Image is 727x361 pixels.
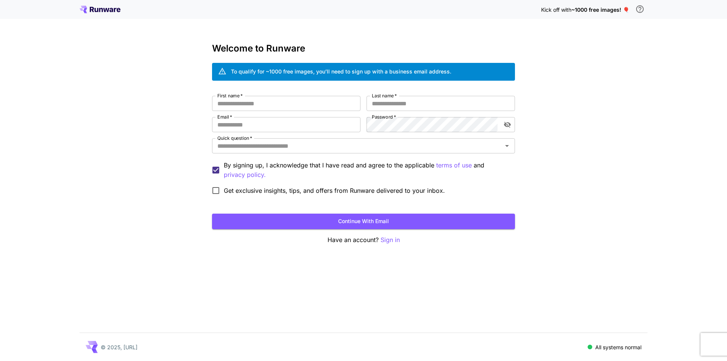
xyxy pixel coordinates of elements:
label: Email [217,114,232,120]
label: Last name [372,92,397,99]
button: toggle password visibility [501,118,514,131]
button: In order to qualify for free credit, you need to sign up with a business email address and click ... [632,2,647,17]
h3: Welcome to Runware [212,43,515,54]
button: By signing up, I acknowledge that I have read and agree to the applicable and privacy policy. [436,161,472,170]
button: Open [502,141,512,151]
label: Quick question [217,135,252,141]
p: All systems normal [595,343,641,351]
span: Kick off with [541,6,571,13]
p: privacy policy. [224,170,266,180]
p: © 2025, [URL] [101,343,137,351]
button: By signing up, I acknowledge that I have read and agree to the applicable terms of use and [224,170,266,180]
label: First name [217,92,243,99]
p: By signing up, I acknowledge that I have read and agree to the applicable and [224,161,509,180]
span: ~1000 free images! 🎈 [571,6,629,13]
div: To qualify for ~1000 free images, you’ll need to sign up with a business email address. [231,67,451,75]
button: Continue with email [212,214,515,229]
p: Have an account? [212,235,515,245]
p: terms of use [436,161,472,170]
span: Get exclusive insights, tips, and offers from Runware delivered to your inbox. [224,186,445,195]
label: Password [372,114,396,120]
button: Sign in [381,235,400,245]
